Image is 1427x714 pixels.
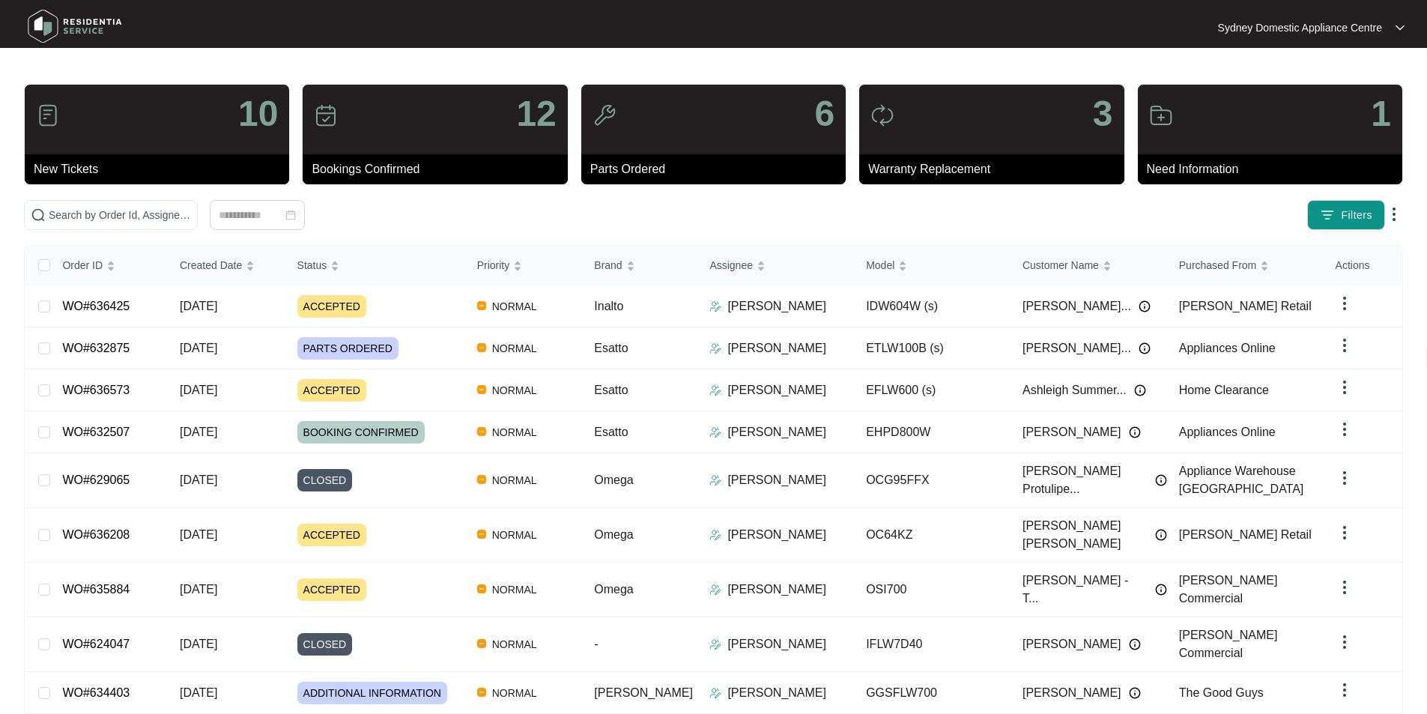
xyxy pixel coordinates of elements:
[709,384,721,396] img: Assigner Icon
[594,426,628,438] span: Esatto
[62,426,130,438] a: WO#632507
[814,96,834,132] p: 6
[312,160,567,178] p: Bookings Confirmed
[594,583,633,596] span: Omega
[486,381,543,399] span: NORMAL
[854,617,1011,672] td: IFLW7D40
[31,208,46,223] img: search-icon
[180,342,217,354] span: [DATE]
[297,578,366,601] span: ACCEPTED
[727,581,826,599] p: [PERSON_NAME]
[180,384,217,396] span: [DATE]
[1022,297,1131,315] span: [PERSON_NAME]...
[1336,336,1354,354] img: dropdown arrow
[594,474,633,486] span: Omega
[1179,384,1269,396] span: Home Clearance
[854,285,1011,327] td: IDW604W (s)
[180,474,217,486] span: [DATE]
[1179,342,1276,354] span: Appliances Online
[1179,257,1256,273] span: Purchased From
[594,384,628,396] span: Esatto
[297,421,425,444] span: BOOKING CONFIRMED
[1385,205,1403,223] img: dropdown arrow
[1129,638,1141,650] img: Info icon
[1336,378,1354,396] img: dropdown arrow
[49,207,191,223] input: Search by Order Id, Assignee Name, Customer Name, Brand and Model
[180,638,217,650] span: [DATE]
[1022,257,1099,273] span: Customer Name
[854,672,1011,714] td: GGSFLW700
[1179,426,1276,438] span: Appliances Online
[486,684,543,702] span: NORMAL
[486,297,543,315] span: NORMAL
[1129,426,1141,438] img: Info icon
[1341,208,1372,223] span: Filters
[297,524,366,546] span: ACCEPTED
[594,528,633,541] span: Omega
[486,471,543,489] span: NORMAL
[594,342,628,354] span: Esatto
[1134,384,1146,396] img: Info icon
[727,423,826,441] p: [PERSON_NAME]
[180,300,217,312] span: [DATE]
[868,160,1124,178] p: Warranty Replacement
[1179,629,1278,659] span: [PERSON_NAME] Commercial
[854,508,1011,563] td: OC64KZ
[1155,529,1167,541] img: Info icon
[854,563,1011,617] td: OSI700
[709,474,721,486] img: Assigner Icon
[709,638,721,650] img: Assigner Icon
[709,687,721,699] img: Assigner Icon
[486,526,543,544] span: NORMAL
[297,337,399,360] span: PARTS ORDERED
[709,300,721,312] img: Assigner Icon
[1011,246,1167,285] th: Customer Name
[1307,200,1385,230] button: filter iconFilters
[1396,24,1405,31] img: dropdown arrow
[297,469,353,491] span: CLOSED
[854,411,1011,453] td: EHPD800W
[22,4,127,49] img: residentia service logo
[62,638,130,650] a: WO#624047
[62,474,130,486] a: WO#629065
[1167,246,1324,285] th: Purchased From
[477,343,486,352] img: Vercel Logo
[1022,381,1127,399] span: Ashleigh Summer...
[1022,635,1121,653] span: [PERSON_NAME]
[477,639,486,648] img: Vercel Logo
[1336,524,1354,542] img: dropdown arrow
[709,257,753,273] span: Assignee
[727,381,826,399] p: [PERSON_NAME]
[1336,578,1354,596] img: dropdown arrow
[870,103,894,127] img: icon
[477,530,486,539] img: Vercel Logo
[1336,420,1354,438] img: dropdown arrow
[1022,517,1148,553] span: [PERSON_NAME] [PERSON_NAME]
[477,584,486,593] img: Vercel Logo
[1022,339,1131,357] span: [PERSON_NAME]...
[62,300,130,312] a: WO#636425
[62,583,130,596] a: WO#635884
[297,379,366,402] span: ACCEPTED
[593,103,616,127] img: icon
[590,160,846,178] p: Parts Ordered
[1139,300,1151,312] img: Info icon
[1022,423,1121,441] span: [PERSON_NAME]
[477,688,486,697] img: Vercel Logo
[180,686,217,699] span: [DATE]
[727,635,826,653] p: [PERSON_NAME]
[486,339,543,357] span: NORMAL
[594,686,693,699] span: [PERSON_NAME]
[727,339,826,357] p: [PERSON_NAME]
[1320,208,1335,223] img: filter icon
[594,300,623,312] span: Inalto
[1093,96,1113,132] p: 3
[486,581,543,599] span: NORMAL
[1179,574,1278,605] span: [PERSON_NAME] Commercial
[477,301,486,310] img: Vercel Logo
[297,257,327,273] span: Status
[1149,103,1173,127] img: icon
[1336,633,1354,651] img: dropdown arrow
[62,342,130,354] a: WO#632875
[727,471,826,489] p: [PERSON_NAME]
